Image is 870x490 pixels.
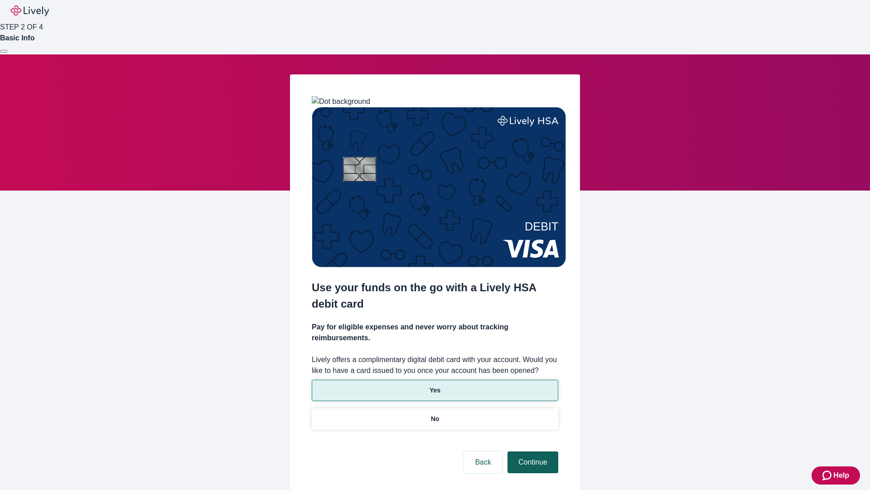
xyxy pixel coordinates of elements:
[312,322,558,343] h4: Pay for eligible expenses and never worry about tracking reimbursements.
[430,386,440,395] p: Yes
[312,380,558,401] button: Yes
[312,279,558,312] h2: Use your funds on the go with a Lively HSA debit card
[11,5,49,16] img: Lively
[431,414,440,424] p: No
[312,354,558,376] label: Lively offers a complimentary digital debit card with your account. Would you like to have a card...
[822,470,833,481] svg: Zendesk support icon
[312,96,370,107] img: Dot background
[507,451,558,473] button: Continue
[833,470,849,481] span: Help
[812,466,860,485] button: Zendesk support iconHelp
[312,107,566,267] img: Debit card
[464,451,502,473] button: Back
[312,408,558,430] button: No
